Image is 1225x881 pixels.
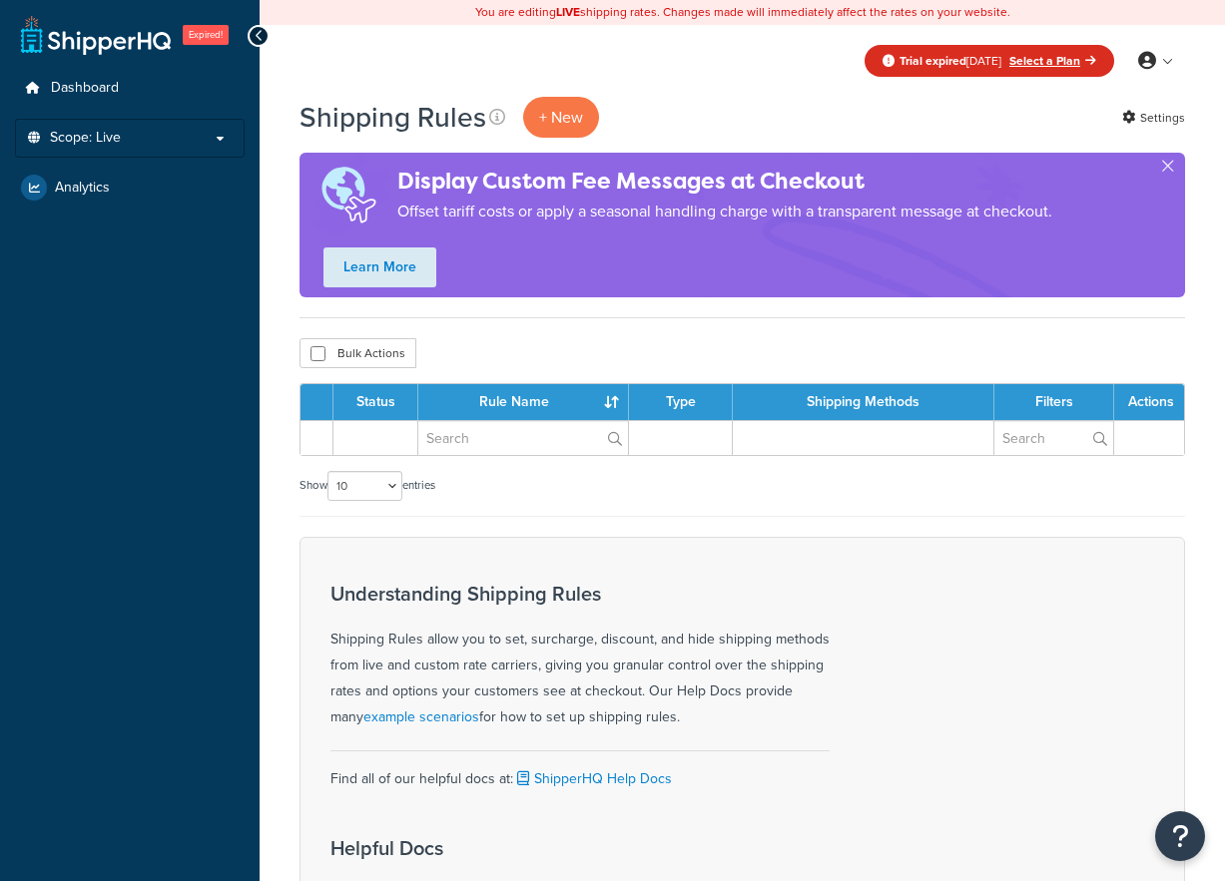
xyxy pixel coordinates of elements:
[1009,52,1096,70] a: Select a Plan
[50,130,121,147] span: Scope: Live
[323,247,436,287] a: Learn More
[994,421,1113,455] input: Search
[21,15,171,55] a: ShipperHQ Home
[1155,811,1205,861] button: Open Resource Center
[183,25,229,45] span: Expired!
[1122,104,1185,132] a: Settings
[523,97,599,138] p: + New
[15,170,245,206] a: Analytics
[330,750,830,792] div: Find all of our helpful docs at:
[330,837,658,859] h3: Helpful Docs
[300,153,397,237] img: duties-banner-06bc72dcb5fe05cb3f9472aba00be2ae8eb53ab6f0d8bb03d382ba314ac3c341.png
[330,583,830,605] h3: Understanding Shipping Rules
[333,384,418,420] th: Status
[994,384,1114,420] th: Filters
[55,180,110,197] span: Analytics
[900,52,1001,70] span: [DATE]
[327,471,402,501] select: Showentries
[556,3,580,21] b: LIVE
[1114,384,1184,420] th: Actions
[629,384,733,420] th: Type
[300,338,416,368] button: Bulk Actions
[300,98,486,137] h1: Shipping Rules
[733,384,994,420] th: Shipping Methods
[51,80,119,97] span: Dashboard
[330,583,830,730] div: Shipping Rules allow you to set, surcharge, discount, and hide shipping methods from live and cus...
[397,198,1052,225] p: Offset tariff costs or apply a seasonal handling charge with a transparent message at checkout.
[300,471,435,501] label: Show entries
[418,384,629,420] th: Rule Name
[418,421,628,455] input: Search
[397,165,1052,198] h4: Display Custom Fee Messages at Checkout
[513,768,672,789] a: ShipperHQ Help Docs
[363,706,479,727] a: example scenarios
[15,70,245,107] a: Dashboard
[900,52,966,70] strong: Trial expired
